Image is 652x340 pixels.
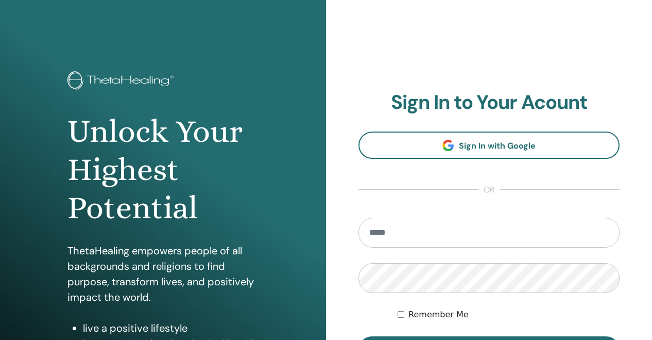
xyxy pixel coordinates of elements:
p: ThetaHealing empowers people of all backgrounds and religions to find purpose, transform lives, a... [67,243,259,305]
div: Keep me authenticated indefinitely or until I manually logout [398,309,620,321]
span: Sign In with Google [459,140,536,151]
h2: Sign In to Your Acount [358,91,620,115]
label: Remember Me [408,309,469,321]
h1: Unlock Your Highest Potential [67,112,259,228]
li: live a positive lifestyle [83,320,259,336]
span: or [478,184,500,196]
a: Sign In with Google [358,132,620,159]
